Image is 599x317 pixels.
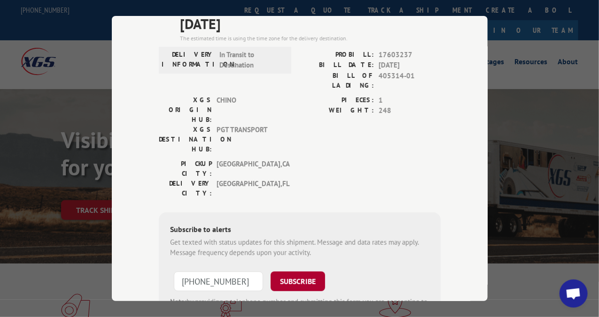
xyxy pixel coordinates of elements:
strong: Note: [170,297,187,306]
label: DELIVERY CITY: [159,178,212,198]
input: Phone Number [174,271,263,291]
label: PICKUP CITY: [159,158,212,178]
span: 1 [379,95,441,106]
span: CHINO [217,95,280,124]
span: In Transit to Destination [219,49,283,70]
div: The estimated time is using the time zone for the delivery destination. [180,34,441,42]
button: SUBSCRIBE [271,271,325,291]
div: Get texted with status updates for this shipment. Message and data rates may apply. Message frequ... [170,237,429,258]
div: Subscribe to alerts [170,223,429,237]
span: 248 [379,106,441,116]
label: PROBILL: [300,49,374,60]
div: Open chat [560,279,588,308]
label: DELIVERY INFORMATION: [162,49,215,70]
label: BILL OF LADING: [300,70,374,90]
span: [DATE] [180,13,441,34]
span: 405314-01 [379,70,441,90]
label: WEIGHT: [300,106,374,116]
span: 17603237 [379,49,441,60]
label: XGS ORIGIN HUB: [159,95,212,124]
label: PIECES: [300,95,374,106]
label: BILL DATE: [300,60,374,71]
span: [GEOGRAPHIC_DATA] , FL [217,178,280,198]
span: [DATE] [379,60,441,71]
span: PGT TRANSPORT [217,124,280,154]
span: [GEOGRAPHIC_DATA] , CA [217,158,280,178]
label: XGS DESTINATION HUB: [159,124,212,154]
